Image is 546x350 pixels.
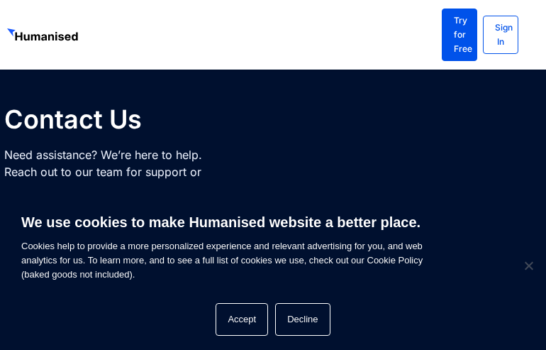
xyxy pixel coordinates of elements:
[4,106,213,132] h1: Contact Us
[275,303,330,336] button: Decline
[21,212,479,232] h6: We use cookies to make Humanised website a better place.
[442,9,477,61] a: Try for Free
[4,146,213,197] p: Need assistance? We’re here to help. Reach out to our team for support or inquiries.
[483,16,518,54] a: Sign In
[21,212,479,282] span: Cookies help to provide a more personalized experience and relevant advertising for you, and web ...
[521,258,535,273] span: Decline
[216,303,268,336] button: Accept
[7,28,80,44] img: GetHumanised Logo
